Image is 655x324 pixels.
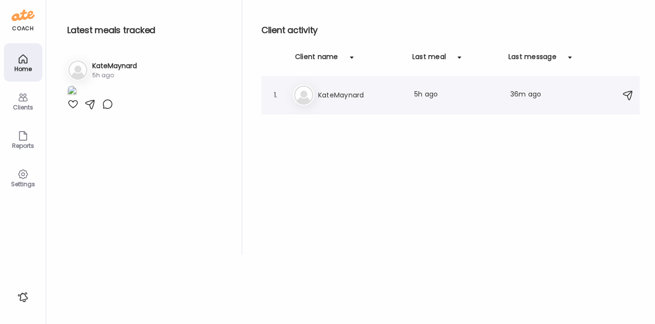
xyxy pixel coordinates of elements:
img: bg-avatar-default.svg [68,60,87,80]
div: 1. [270,89,282,101]
div: Last message [508,52,556,67]
div: Client name [295,52,338,67]
div: Reports [6,143,40,149]
div: 36m ago [510,89,548,101]
div: 5h ago [414,89,499,101]
div: coach [12,24,34,33]
img: ate [12,8,35,23]
h2: Latest meals tracked [67,23,226,37]
h3: KateMaynard [318,89,403,101]
h2: Client activity [261,23,640,37]
div: Home [6,66,40,72]
img: images%2FCIgFzggg5adwxhZDfsPyIokDCEN2%2FrZ7lEdKOgTaURfMH0Cql%2FBv80BToYJK0U8Sqj8k18_1080 [67,85,77,98]
div: Clients [6,104,40,110]
img: bg-avatar-default.svg [294,85,313,105]
div: Last meal [412,52,446,67]
div: Settings [6,181,40,187]
div: 5h ago [92,71,137,80]
h3: KateMaynard [92,61,137,71]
